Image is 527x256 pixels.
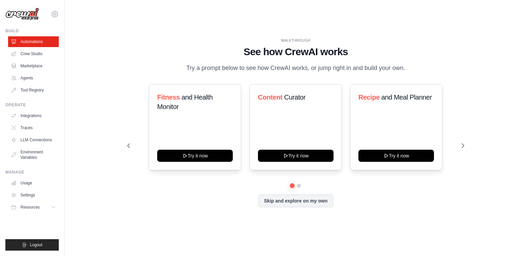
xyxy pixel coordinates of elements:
[258,194,333,207] button: Skip and explore on my own
[493,224,527,256] iframe: Chat Widget
[382,94,432,101] span: and Meal Planner
[8,48,59,59] a: Crew Studio
[157,94,180,101] span: Fitness
[258,94,282,101] span: Content
[5,28,59,34] div: Build
[5,8,39,21] img: Logo
[127,46,464,58] h1: See how CrewAI works
[284,94,306,101] span: Curator
[8,178,59,188] a: Usage
[8,147,59,163] a: Environment Variables
[358,150,434,162] button: Try it now
[30,242,42,248] span: Logout
[157,94,213,110] span: and Health Monitor
[183,63,408,73] p: Try a prompt below to see how CrewAI works, or jump right in and build your own.
[5,102,59,108] div: Operate
[5,170,59,175] div: Manage
[8,190,59,200] a: Settings
[127,38,464,43] div: WALKTHROUGH
[8,85,59,96] a: Tool Registry
[8,122,59,133] a: Traces
[8,61,59,71] a: Marketplace
[20,205,40,210] span: Resources
[358,94,380,101] span: Recipe
[8,73,59,83] a: Agents
[258,150,334,162] button: Try it now
[8,135,59,145] a: LLM Connections
[8,110,59,121] a: Integrations
[157,150,233,162] button: Try it now
[8,36,59,47] a: Automations
[5,239,59,251] button: Logout
[8,202,59,213] button: Resources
